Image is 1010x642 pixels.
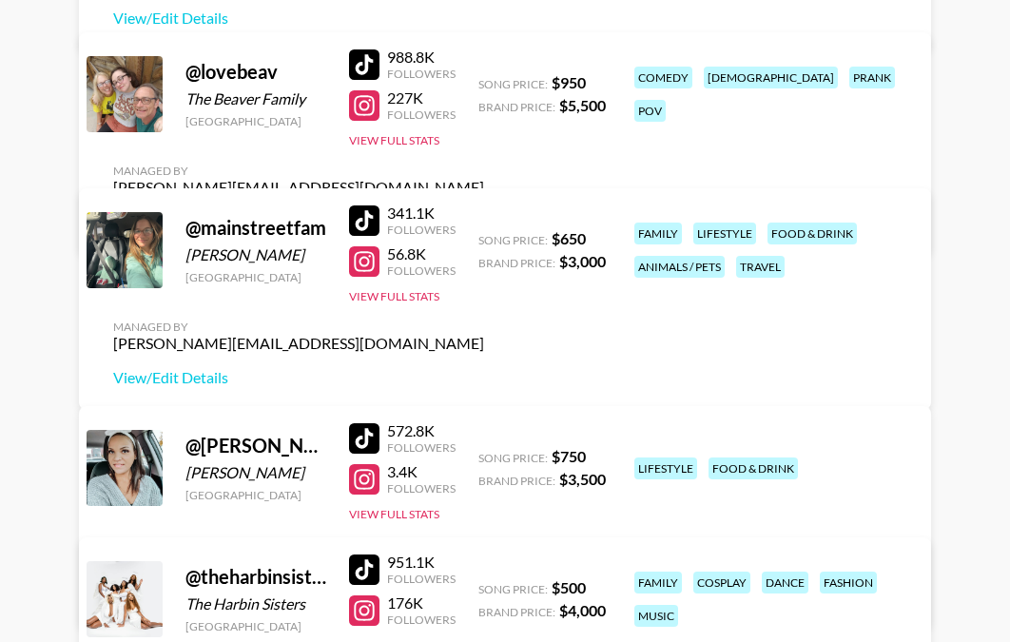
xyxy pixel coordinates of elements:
[478,100,555,114] span: Brand Price:
[387,48,456,67] div: 988.8K
[349,507,439,521] button: View Full Stats
[113,178,484,197] div: [PERSON_NAME][EMAIL_ADDRESS][DOMAIN_NAME]
[185,619,326,633] div: [GEOGRAPHIC_DATA]
[478,582,548,596] span: Song Price:
[113,9,484,28] a: View/Edit Details
[387,593,456,613] div: 176K
[113,368,484,387] a: View/Edit Details
[478,451,548,465] span: Song Price:
[559,96,606,114] strong: $ 5,500
[762,572,808,593] div: dance
[387,481,456,496] div: Followers
[387,613,456,627] div: Followers
[478,605,555,619] span: Brand Price:
[387,204,456,223] div: 341.1K
[349,289,439,303] button: View Full Stats
[634,100,666,122] div: pov
[185,270,326,284] div: [GEOGRAPHIC_DATA]
[387,440,456,455] div: Followers
[387,223,456,237] div: Followers
[387,421,456,440] div: 572.8K
[185,594,326,613] div: The Harbin Sisters
[387,107,456,122] div: Followers
[767,223,857,244] div: food & drink
[559,601,606,619] strong: $ 4,000
[736,256,785,278] div: travel
[387,553,456,572] div: 951.1K
[693,572,750,593] div: cosplay
[185,245,326,264] div: [PERSON_NAME]
[693,223,756,244] div: lifestyle
[113,320,484,334] div: Managed By
[634,572,682,593] div: family
[634,223,682,244] div: family
[634,256,725,278] div: animals / pets
[185,463,326,482] div: [PERSON_NAME]
[552,229,586,247] strong: $ 650
[349,133,439,147] button: View Full Stats
[387,67,456,81] div: Followers
[113,164,484,178] div: Managed By
[185,488,326,502] div: [GEOGRAPHIC_DATA]
[552,447,586,465] strong: $ 750
[478,256,555,270] span: Brand Price:
[704,67,838,88] div: [DEMOGRAPHIC_DATA]
[387,88,456,107] div: 227K
[634,605,678,627] div: music
[185,89,326,108] div: The Beaver Family
[478,233,548,247] span: Song Price:
[478,77,548,91] span: Song Price:
[185,114,326,128] div: [GEOGRAPHIC_DATA]
[559,470,606,488] strong: $ 3,500
[478,474,555,488] span: Brand Price:
[387,572,456,586] div: Followers
[185,565,326,589] div: @ theharbinsisters
[634,67,692,88] div: comedy
[552,578,586,596] strong: $ 500
[185,434,326,457] div: @ [PERSON_NAME].ohno
[634,457,697,479] div: lifestyle
[559,252,606,270] strong: $ 3,000
[387,462,456,481] div: 3.4K
[820,572,877,593] div: fashion
[849,67,895,88] div: prank
[387,244,456,263] div: 56.8K
[709,457,798,479] div: food & drink
[113,334,484,353] div: [PERSON_NAME][EMAIL_ADDRESS][DOMAIN_NAME]
[185,216,326,240] div: @ mainstreetfam
[185,60,326,84] div: @ lovebeav
[387,263,456,278] div: Followers
[552,73,586,91] strong: $ 950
